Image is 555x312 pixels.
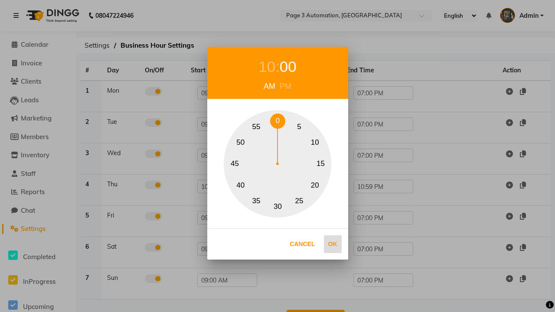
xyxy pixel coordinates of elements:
[270,199,285,214] button: 30
[227,156,242,172] button: 45
[249,119,264,134] button: 55
[280,55,297,78] div: 00
[285,235,319,253] button: Cancel
[270,114,285,129] button: 0
[275,58,280,75] span: :
[258,55,275,78] div: 10
[307,178,323,193] button: 20
[249,193,264,208] button: 35
[292,119,307,134] button: 5
[307,135,323,150] button: 10
[233,178,248,193] button: 40
[277,81,294,92] div: PM
[324,235,342,253] button: Ok
[292,193,307,208] button: 25
[233,135,248,150] button: 50
[261,81,277,92] div: AM
[313,156,328,172] button: 15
